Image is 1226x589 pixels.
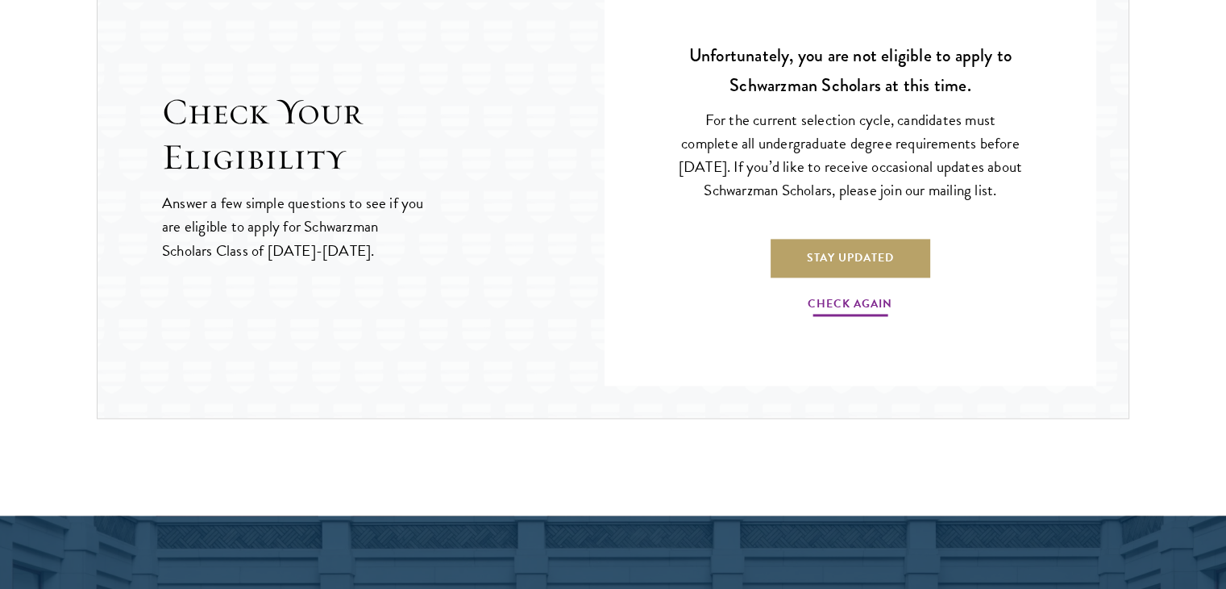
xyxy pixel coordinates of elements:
[689,42,1012,98] strong: Unfortunately, you are not eligible to apply to Schwarzman Scholars at this time.
[162,90,605,180] h2: Check Your Eligibility
[162,191,426,261] p: Answer a few simple questions to see if you are eligible to apply for Schwarzman Scholars Class o...
[677,108,1024,202] p: For the current selection cycle, candidates must complete all undergraduate degree requirements b...
[808,294,892,319] a: Check Again
[771,238,930,277] a: Stay Updated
